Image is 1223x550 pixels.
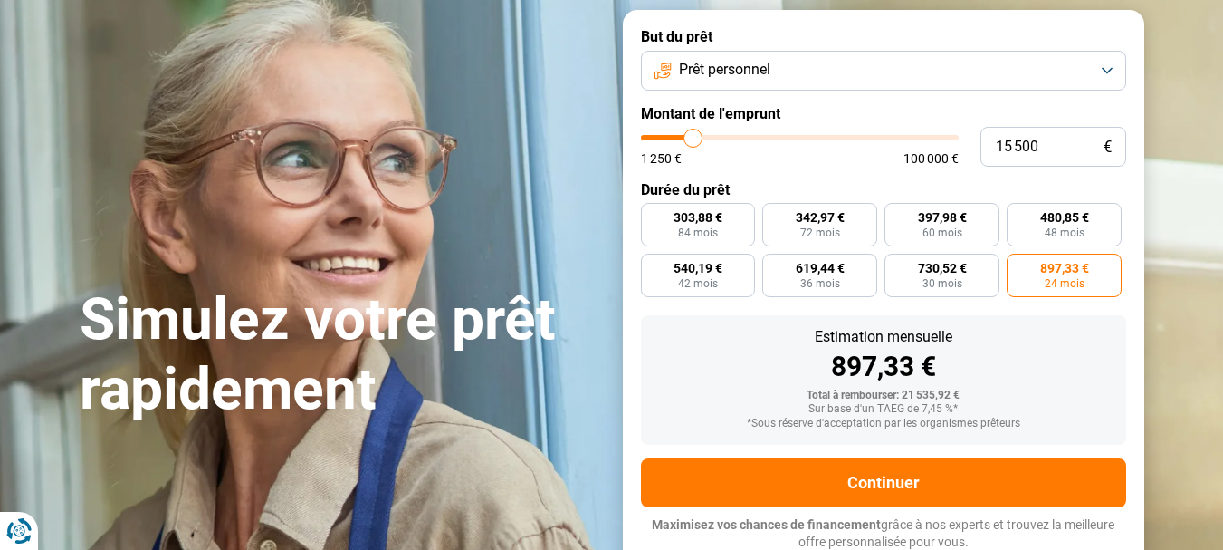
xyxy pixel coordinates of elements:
span: Maximisez vos chances de financement [652,517,881,532]
span: 42 mois [678,278,718,289]
span: 619,44 € [796,262,845,275]
div: Total à rembourser: 21 535,92 € [655,390,1112,402]
span: 84 mois [678,227,718,238]
div: Estimation mensuelle [655,330,1112,344]
span: 48 mois [1045,227,1084,238]
span: 480,85 € [1040,211,1089,224]
span: 897,33 € [1040,262,1089,275]
button: Prêt personnel [641,51,1126,91]
span: 60 mois [922,227,962,238]
span: 100 000 € [903,152,959,165]
h1: Simulez votre prêt rapidement [80,285,601,425]
label: Montant de l'emprunt [641,105,1126,122]
span: 1 250 € [641,152,682,165]
span: 30 mois [922,278,962,289]
span: 72 mois [800,227,840,238]
span: 36 mois [800,278,840,289]
span: 730,52 € [918,262,967,275]
span: Prêt personnel [679,60,770,80]
span: 342,97 € [796,211,845,224]
div: Sur base d'un TAEG de 7,45 %* [655,403,1112,416]
span: 24 mois [1045,278,1084,289]
span: 540,19 € [674,262,722,275]
span: € [1104,140,1112,155]
label: Durée du prêt [641,181,1126,198]
span: 303,88 € [674,211,722,224]
div: *Sous réserve d'acceptation par les organismes prêteurs [655,418,1112,430]
label: But du prêt [641,28,1126,45]
button: Continuer [641,458,1126,507]
div: 897,33 € [655,353,1112,381]
span: 397,98 € [918,211,967,224]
